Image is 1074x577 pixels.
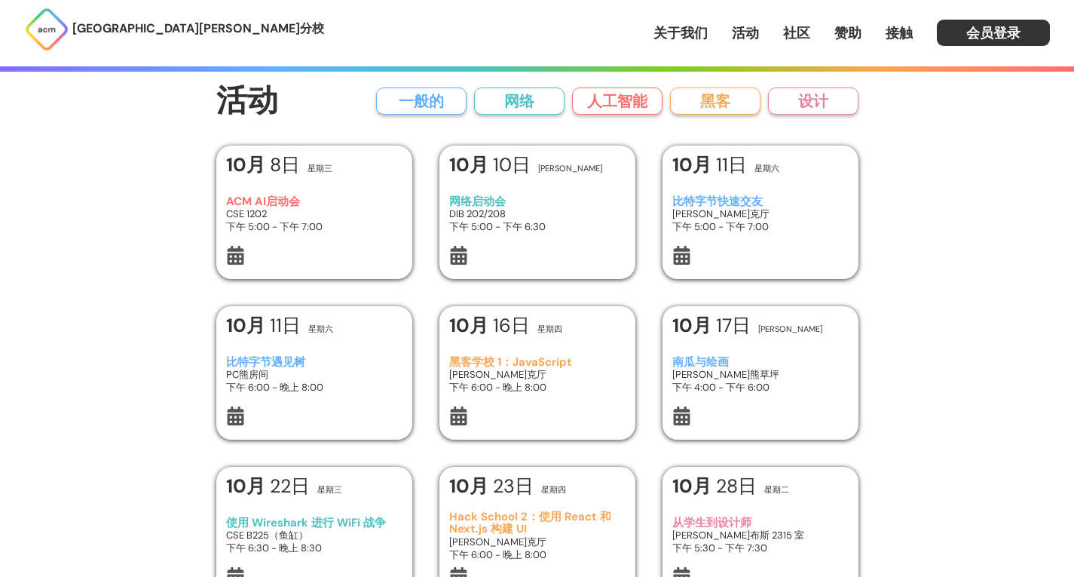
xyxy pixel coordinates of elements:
[700,91,730,111] font: 黑客
[672,220,769,233] font: 下午 5:00 - 下午 7:00
[226,207,267,220] font: CSE 1202
[226,368,268,381] font: PC熊房间
[716,152,747,177] font: 11日
[537,324,562,334] font: 星期四
[226,381,323,394] font: 下午 6:00 - 晚上 8:00
[716,313,751,338] font: 17日
[24,7,69,52] img: ACM 徽标
[216,81,278,121] font: 活动
[308,324,333,334] font: 星期六
[834,24,861,42] font: 赞助
[226,515,386,530] font: 使用 Wireshark 进行 WiFi 战争
[270,474,310,499] font: 22日
[798,91,828,111] font: 设计
[670,87,760,115] button: 黑客
[449,536,546,548] font: [PERSON_NAME]克厅
[886,23,913,43] a: 接触
[672,542,767,554] font: 下午 5:30 - 下午 7:30
[754,163,779,173] font: 星期六
[226,529,308,542] font: CSE B225（鱼缸）
[886,24,913,42] font: 接触
[764,484,789,495] font: 星期二
[449,152,488,177] font: 10月
[449,194,506,209] font: 网络启动会
[572,87,662,115] button: 人工智能
[783,23,810,43] a: 社区
[270,152,300,177] font: 8日
[672,515,751,530] font: 从学生到设计师
[399,91,444,111] font: 一般的
[226,542,322,554] font: 下午 6:30 - 晚上 8:30
[672,368,779,381] font: [PERSON_NAME]熊草坪
[449,548,546,561] font: 下午 6:00 - 晚上 8:00
[449,354,572,370] font: 黑客学校 1：JavaScript
[587,91,647,111] font: 人工智能
[226,152,265,177] font: 10月
[226,474,265,499] font: 10月
[226,220,323,233] font: 下午 5:00 - 下午 7:00
[226,313,265,338] font: 10月
[538,163,602,173] font: [PERSON_NAME]
[672,194,763,209] font: 比特字节快速交友
[653,24,708,42] font: 关于我们
[308,163,332,173] font: 星期三
[672,207,770,220] font: [PERSON_NAME]克厅
[541,484,566,495] font: 星期四
[966,24,1020,42] font: 会员登录
[226,354,305,370] font: 比特字节遇见树
[449,313,488,338] font: 10月
[226,194,300,209] font: ACM AI启动会
[672,313,711,338] font: 10月
[493,313,530,338] font: 16日
[449,381,546,394] font: 下午 6:00 - 晚上 8:00
[834,23,861,43] a: 赞助
[376,87,467,115] button: 一般的
[937,20,1050,46] a: 会员登录
[716,474,757,499] font: 28日
[672,354,729,370] font: 南瓜与绘画
[783,24,810,42] font: 社区
[449,474,488,499] font: 10月
[449,220,546,233] font: 下午 5:00 - 下午 6:30
[732,24,759,42] font: 活动
[493,474,534,499] font: 23日
[672,529,804,542] font: [PERSON_NAME]布斯 2315 室
[653,23,708,43] a: 关于我们
[758,324,822,334] font: [PERSON_NAME]
[449,509,614,537] font: Hack School 2：使用 React 和 Next.js 构建 UI
[672,381,770,394] font: 下午 4:00 - 下午 6:00
[270,313,301,338] font: 11日
[474,87,565,115] button: 网络
[672,152,711,177] font: 10月
[72,20,324,36] font: [GEOGRAPHIC_DATA][PERSON_NAME]分校
[317,484,342,495] font: 星期三
[24,7,324,52] a: [GEOGRAPHIC_DATA][PERSON_NAME]分校
[672,474,711,499] font: 10月
[493,152,531,177] font: 10日
[732,23,759,43] a: 活动
[504,91,534,111] font: 网络
[449,207,506,220] font: DIB 202/208
[768,87,858,115] button: 设计
[449,368,546,381] font: [PERSON_NAME]克厅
